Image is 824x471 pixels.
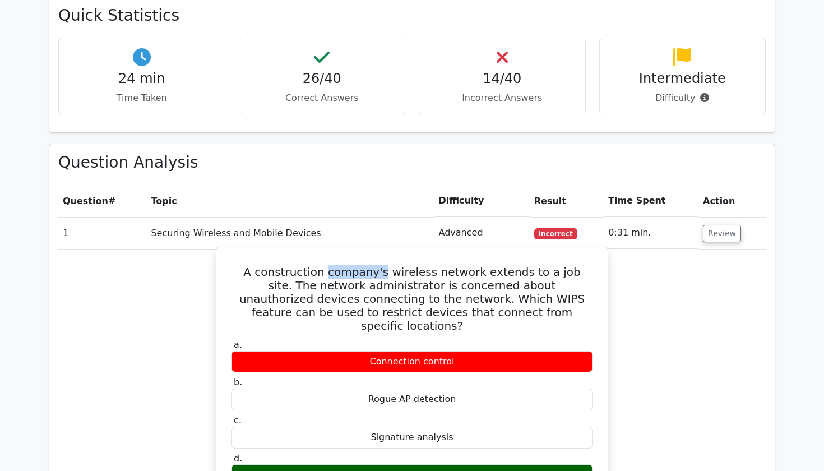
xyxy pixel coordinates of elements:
[231,389,593,410] div: Rogue AP detection
[68,71,216,87] h4: 24 min
[230,265,594,333] h5: A construction company's wireless network extends to a job site. The network administrator is con...
[58,185,146,217] th: #
[534,228,577,239] span: Incorrect
[434,185,530,217] th: Difficulty
[604,185,698,217] th: Time Spent
[434,217,530,249] td: Advanced
[58,6,766,25] h3: Quick Statistics
[68,91,216,105] p: Time Taken
[58,153,766,172] h3: Question Analysis
[231,351,593,373] div: Connection control
[234,377,242,387] span: b.
[146,185,434,217] th: Topic
[698,185,766,217] th: Action
[609,91,757,105] p: Difficulty
[604,217,698,249] td: 0:31 min.
[703,225,741,242] button: Review
[58,217,146,249] td: 1
[234,453,242,464] span: d.
[234,415,242,426] span: c.
[234,339,242,350] span: a.
[146,217,434,249] td: Securing Wireless and Mobile Devices
[248,71,396,87] h4: 26/40
[231,427,593,449] div: Signature analysis
[248,91,396,105] p: Correct Answers
[428,91,576,105] p: Incorrect Answers
[530,185,604,217] th: Result
[428,71,576,87] h4: 14/40
[63,196,108,206] span: Question
[609,71,757,87] h4: Intermediate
